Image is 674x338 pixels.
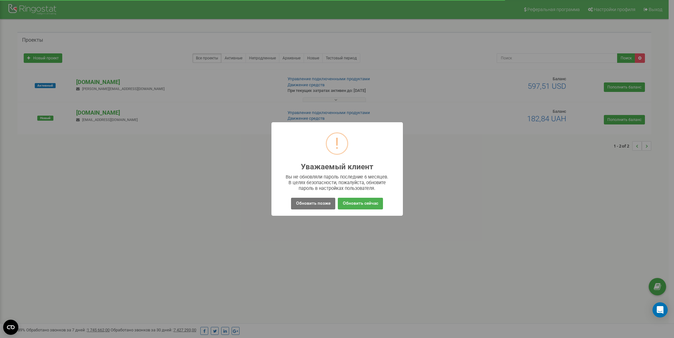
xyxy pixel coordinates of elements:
div: ! [335,133,339,154]
button: Open CMP widget [3,320,18,335]
h2: Уважаемый клиент [301,163,373,171]
button: Обновить сейчас [338,198,383,209]
div: Open Intercom Messenger [653,302,668,317]
button: Обновить позже [291,198,335,209]
div: Вы не обновляли пароль последние 6 месяцев. В целях безопасности, пожалуйста, обновите пароль в н... [284,174,390,191]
